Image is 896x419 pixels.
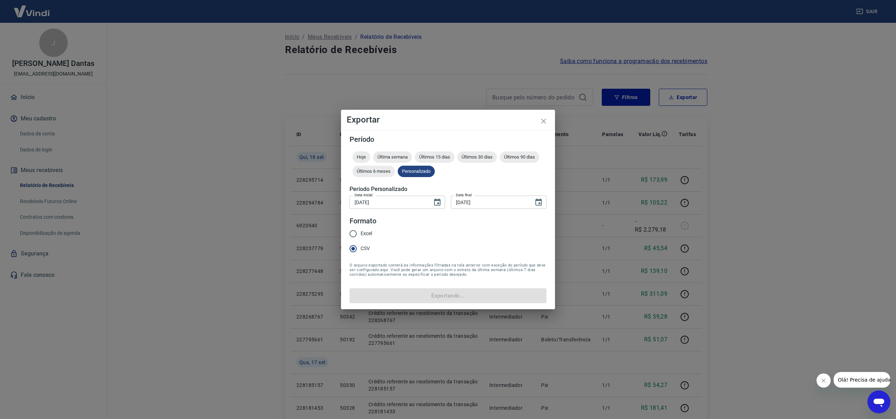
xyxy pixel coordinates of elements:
[834,372,890,388] iframe: Mensagem da empresa
[352,166,395,177] div: Últimos 6 meses
[350,263,546,277] span: O arquivo exportado conterá as informações filtradas na tela anterior com exceção do período que ...
[535,113,552,130] button: close
[867,390,890,413] iframe: Botão para abrir a janela de mensagens
[456,192,472,198] label: Data final
[531,195,546,209] button: Choose date, selected date is 18 de set de 2025
[415,151,454,163] div: Últimos 15 dias
[4,5,60,11] span: Olá! Precisa de ajuda?
[398,169,435,174] span: Personalizado
[352,154,370,160] span: Hoje
[816,373,831,388] iframe: Fechar mensagem
[355,192,373,198] label: Data inicial
[361,245,370,252] span: CSV
[500,151,539,163] div: Últimos 90 dias
[373,151,412,163] div: Última semana
[352,169,395,174] span: Últimos 6 meses
[347,115,549,124] h4: Exportar
[350,196,427,209] input: DD/MM/YYYY
[430,195,444,209] button: Choose date, selected date is 6 de set de 2025
[350,186,546,193] h5: Período Personalizado
[350,136,546,143] h5: Período
[361,230,372,237] span: Excel
[500,154,539,160] span: Últimos 90 dias
[457,154,497,160] span: Últimos 30 dias
[373,154,412,160] span: Última semana
[350,216,376,226] legend: Formato
[352,151,370,163] div: Hoje
[451,196,529,209] input: DD/MM/YYYY
[398,166,435,177] div: Personalizado
[457,151,497,163] div: Últimos 30 dias
[415,154,454,160] span: Últimos 15 dias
